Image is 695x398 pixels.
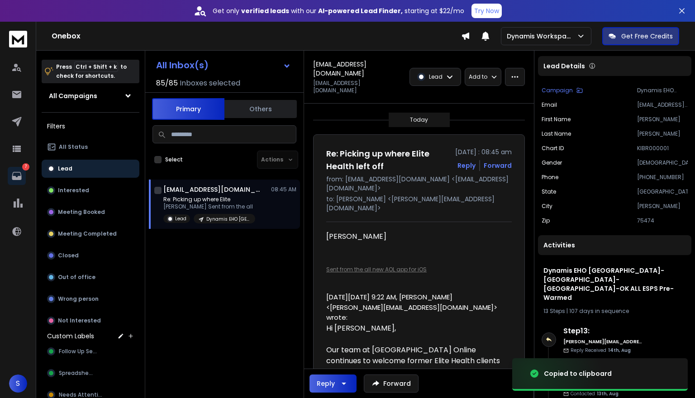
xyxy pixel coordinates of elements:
p: Lead Details [543,62,585,71]
p: to: [PERSON_NAME] <[PERSON_NAME][EMAIL_ADDRESS][DOMAIN_NAME]> [326,194,512,213]
a: Sent from the all new AOL app for iOS [326,265,427,273]
p: [PERSON_NAME] [637,130,688,137]
button: Wrong person [42,290,139,308]
h3: Inboxes selected [180,78,240,89]
div: Reply [317,379,335,388]
p: Dynamis Workspace [507,32,576,41]
h3: Custom Labels [47,332,94,341]
div: Activities [538,235,691,255]
p: Press to check for shortcuts. [56,62,127,81]
p: Re: Picking up where Elite [163,196,255,203]
p: 08:45 AM [271,186,296,193]
button: All Inbox(s) [149,56,298,74]
p: Lead [429,73,443,81]
button: S [9,374,27,393]
h6: [PERSON_NAME][EMAIL_ADDRESS][DOMAIN_NAME] [563,338,643,345]
p: Add to [469,73,487,81]
p: Reply Received [571,347,631,354]
button: Out of office [42,268,139,286]
p: Campaign [542,87,573,94]
p: Dynamis EHO [GEOGRAPHIC_DATA]-[GEOGRAPHIC_DATA]-[GEOGRAPHIC_DATA]-OK ALL ESPS Pre-Warmed [637,87,688,94]
p: Gender [542,159,562,166]
p: 75474 [637,217,688,224]
button: Reply [309,374,357,393]
button: Lead [42,160,139,178]
p: Interested [58,187,89,194]
span: Ctrl + Shift + k [74,62,118,72]
p: All Status [59,143,88,151]
p: [DATE] : 08:45 am [455,147,512,156]
p: from: [EMAIL_ADDRESS][DOMAIN_NAME] <[EMAIL_ADDRESS][DOMAIN_NAME]> [326,175,512,193]
p: [DATE][DATE] 9:22 AM, [PERSON_NAME] <[PERSON_NAME][EMAIL_ADDRESS][DOMAIN_NAME]> wrote: [326,285,505,323]
h1: Dynamis EHO [GEOGRAPHIC_DATA]-[GEOGRAPHIC_DATA]-[GEOGRAPHIC_DATA]-OK ALL ESPS Pre-Warmed [543,266,686,302]
p: Chart ID [542,145,564,152]
button: Campaign [542,87,583,94]
button: Meeting Completed [42,225,139,243]
p: Last Name [542,130,571,137]
button: All Campaigns [42,87,139,105]
p: Get only with our starting at $22/mo [213,6,464,15]
p: State [542,188,556,195]
p: [PHONE_NUMBER] [637,174,688,181]
h1: [EMAIL_ADDRESS][DOMAIN_NAME] [313,60,404,78]
a: 7 [8,167,26,185]
div: Forward [484,161,512,170]
span: 107 days in sequence [569,307,629,315]
button: All Status [42,138,139,156]
button: Reply [457,161,476,170]
p: Not Interested [58,317,101,324]
button: Get Free Credits [602,27,679,45]
img: logo [9,31,27,47]
strong: verified leads [241,6,289,15]
span: 14th, Aug [608,347,631,354]
p: Lead [58,165,72,172]
p: Dynamis EHO [GEOGRAPHIC_DATA]-[GEOGRAPHIC_DATA]-[GEOGRAPHIC_DATA]-OK ALL ESPS Pre-Warmed [206,216,250,223]
p: Meeting Completed [58,230,117,237]
p: Lead [175,215,186,222]
div: | [543,308,686,315]
button: Interested [42,181,139,199]
button: Spreadsheet [42,364,139,382]
span: 85 / 85 [156,78,178,89]
span: 13 Steps [543,307,565,315]
p: 7 [22,163,29,171]
p: Try Now [474,6,499,15]
p: Zip [542,217,550,224]
button: Closed [42,246,139,265]
label: Select [165,156,183,163]
p: [DEMOGRAPHIC_DATA] [637,159,688,166]
p: First Name [542,116,571,123]
button: Meeting Booked [42,203,139,221]
span: Spreadsheet [59,370,95,377]
p: Wrong person [58,295,99,303]
button: Not Interested [42,312,139,330]
button: Follow Up Sent [42,342,139,360]
p: [EMAIL_ADDRESS][DOMAIN_NAME] [313,80,404,94]
p: [PERSON_NAME] [637,116,688,123]
h6: Step 13 : [563,326,643,336]
p: KIBR000001 [637,145,688,152]
p: Phone [542,174,558,181]
p: Email [542,101,557,109]
h1: Re: Picking up where Elite Health left off [326,147,450,173]
div: Hi [PERSON_NAME], [326,323,505,334]
p: City [542,203,552,210]
p: Today [410,116,428,123]
button: Try Now [471,4,502,18]
p: Meeting Booked [58,208,105,216]
p: Out of office [58,274,95,281]
h1: Onebox [52,31,461,42]
button: Forward [364,374,419,393]
h1: All Campaigns [49,91,97,100]
div: Copied to clipboard [544,369,612,378]
p: [EMAIL_ADDRESS][DOMAIN_NAME] [637,101,688,109]
p: [GEOGRAPHIC_DATA] [637,188,688,195]
h1: [EMAIL_ADDRESS][DOMAIN_NAME] [163,185,263,194]
span: Follow Up Sent [59,348,99,355]
p: Closed [58,252,79,259]
h1: All Inbox(s) [156,61,209,70]
strong: AI-powered Lead Finder, [318,6,403,15]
